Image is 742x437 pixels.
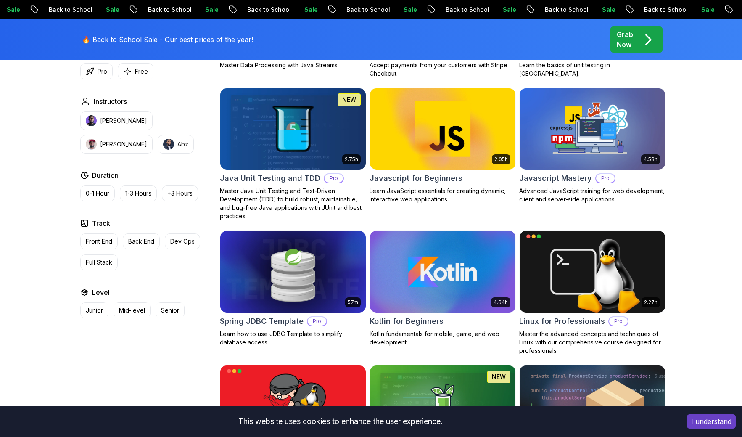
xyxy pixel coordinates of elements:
p: Pro [308,317,326,326]
p: Back End [128,237,154,246]
p: Pro [325,174,343,183]
a: Kotlin for Beginners card4.64hKotlin for BeginnersKotlin fundamentals for mobile, game, and web d... [370,230,516,347]
button: Front End [80,233,118,249]
button: Dev Ops [165,233,200,249]
button: Pro [80,63,113,79]
p: Front End [86,237,112,246]
p: Junior [86,306,103,315]
p: 2.05h [494,156,508,163]
p: Senior [161,306,179,315]
p: Sale [493,5,520,14]
p: 0-1 Hour [86,189,109,198]
p: Back to School [436,5,493,14]
p: Sale [195,5,222,14]
p: 4.58h [644,156,658,163]
p: 1-3 Hours [125,189,151,198]
p: Pro [596,174,615,183]
p: Full Stack [86,258,112,267]
p: 4.64h [494,299,508,306]
p: Sale [592,5,619,14]
a: Spring JDBC Template card57mSpring JDBC TemplateProLearn how to use JDBC Template to simplify dat... [220,230,366,347]
p: +3 Hours [167,189,193,198]
p: Mid-level [119,306,145,315]
h2: Spring JDBC Template [220,315,304,327]
p: NEW [492,373,506,381]
a: Javascript Mastery card4.58hJavascript MasteryProAdvanced JavaScript training for web development... [519,88,665,204]
button: instructor img[PERSON_NAME] [80,135,153,154]
button: Junior [80,302,108,318]
p: 2.75h [345,156,358,163]
p: Back to School [138,5,195,14]
img: instructor img [86,115,97,126]
h2: Instructors [94,96,127,106]
a: Javascript for Beginners card2.05hJavascript for BeginnersLearn JavaScript essentials for creatin... [370,88,516,204]
button: 0-1 Hour [80,185,115,201]
button: Mid-level [114,302,151,318]
h2: Linux for Professionals [519,315,605,327]
h2: Javascript for Beginners [370,172,462,184]
p: Back to School [535,5,592,14]
img: Kotlin for Beginners card [370,231,515,313]
p: [PERSON_NAME] [100,140,147,148]
p: Abz [177,140,188,148]
p: Learn how to use JDBC Template to simplify database access. [220,330,366,347]
p: Sale [692,5,718,14]
h2: Track [92,218,110,228]
button: instructor imgAbz [158,135,194,154]
p: NEW [342,95,356,104]
div: This website uses cookies to enhance the user experience. [6,412,674,431]
p: Pro [98,67,107,76]
p: Back to School [634,5,692,14]
h2: Duration [92,170,119,180]
img: instructor img [163,139,174,150]
p: 2.27h [644,299,658,306]
p: Pro [609,317,628,326]
p: Master Java Unit Testing and Test-Driven Development (TDD) to build robust, maintainable, and bug... [220,187,366,220]
p: Learn JavaScript essentials for creating dynamic, interactive web applications [370,187,516,204]
h2: Javascript Mastery [519,172,592,184]
img: Javascript Mastery card [520,88,665,170]
button: instructor img[PERSON_NAME] [80,111,153,130]
p: Master Data Processing with Java Streams [220,61,366,69]
p: Kotlin fundamentals for mobile, game, and web development [370,330,516,347]
button: Accept cookies [687,414,736,429]
button: +3 Hours [162,185,198,201]
p: Advanced JavaScript training for web development, client and server-side applications [519,187,665,204]
p: Free [135,67,148,76]
button: Senior [156,302,185,318]
img: instructor img [86,139,97,150]
p: Learn the basics of unit testing in [GEOGRAPHIC_DATA]. [519,61,665,78]
p: Back to School [39,5,96,14]
a: Linux for Professionals card2.27hLinux for ProfessionalsProMaster the advanced concepts and techn... [519,230,665,355]
button: Free [118,63,153,79]
p: Back to School [337,5,394,14]
button: 1-3 Hours [120,185,157,201]
img: Linux for Professionals card [520,231,665,313]
p: 57m [348,299,358,306]
p: Back to School [238,5,295,14]
p: Accept payments from your customers with Stripe Checkout. [370,61,516,78]
h2: Level [92,287,110,297]
img: Java Unit Testing and TDD card [220,88,366,170]
p: Grab Now [617,29,633,50]
p: Master the advanced concepts and techniques of Linux with our comprehensive course designed for p... [519,330,665,355]
a: Java Unit Testing and TDD card2.75hNEWJava Unit Testing and TDDProMaster Java Unit Testing and Te... [220,88,366,221]
p: Sale [295,5,322,14]
p: Sale [96,5,123,14]
button: Full Stack [80,254,118,270]
h2: Java Unit Testing and TDD [220,172,320,184]
h2: Kotlin for Beginners [370,315,444,327]
p: [PERSON_NAME] [100,117,147,125]
img: Javascript for Beginners card [370,88,515,170]
p: Dev Ops [170,237,195,246]
p: Sale [394,5,421,14]
button: Back End [123,233,160,249]
img: Spring JDBC Template card [220,231,366,313]
p: 🔥 Back to School Sale - Our best prices of the year! [82,34,253,45]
